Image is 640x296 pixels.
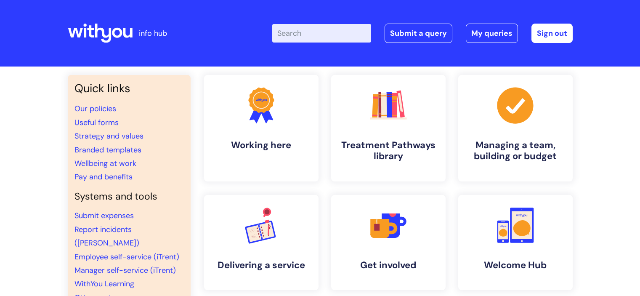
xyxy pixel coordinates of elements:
[74,224,139,248] a: Report incidents ([PERSON_NAME])
[74,211,134,221] a: Submit expenses
[272,24,371,43] input: Search
[458,75,573,181] a: Managing a team, building or budget
[338,140,439,162] h4: Treatment Pathways library
[466,24,518,43] a: My queries
[74,252,179,262] a: Employee self-service (iTrent)
[74,279,134,289] a: WithYou Learning
[74,82,184,95] h3: Quick links
[458,195,573,290] a: Welcome Hub
[74,145,141,155] a: Branded templates
[338,260,439,271] h4: Get involved
[74,104,116,114] a: Our policies
[204,195,319,290] a: Delivering a service
[531,24,573,43] a: Sign out
[211,140,312,151] h4: Working here
[465,260,566,271] h4: Welcome Hub
[331,75,446,181] a: Treatment Pathways library
[74,265,176,275] a: Manager self-service (iTrent)
[204,75,319,181] a: Working here
[74,172,133,182] a: Pay and benefits
[74,131,143,141] a: Strategy and values
[465,140,566,162] h4: Managing a team, building or budget
[331,195,446,290] a: Get involved
[139,27,167,40] p: info hub
[74,117,119,128] a: Useful forms
[385,24,452,43] a: Submit a query
[272,24,573,43] div: | -
[74,191,184,203] h4: Systems and tools
[74,158,136,168] a: Wellbeing at work
[211,260,312,271] h4: Delivering a service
